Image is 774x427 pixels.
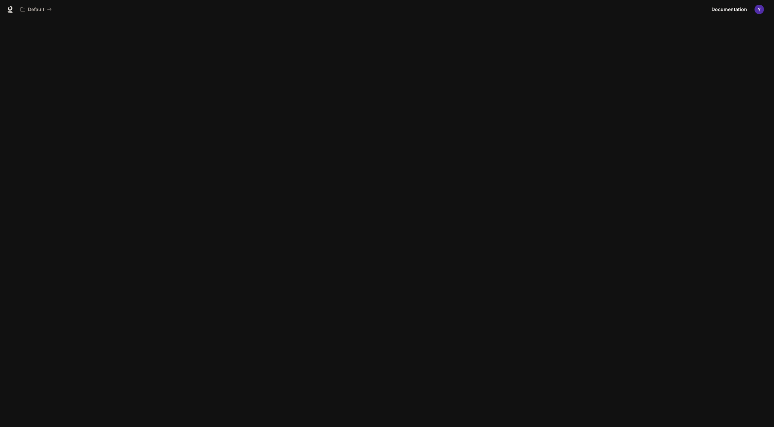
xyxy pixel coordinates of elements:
[17,3,55,16] button: All workspaces
[709,3,750,16] a: Documentation
[712,5,747,14] span: Documentation
[755,5,764,14] img: User avatar
[28,7,44,12] p: Default
[752,3,766,16] button: User avatar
